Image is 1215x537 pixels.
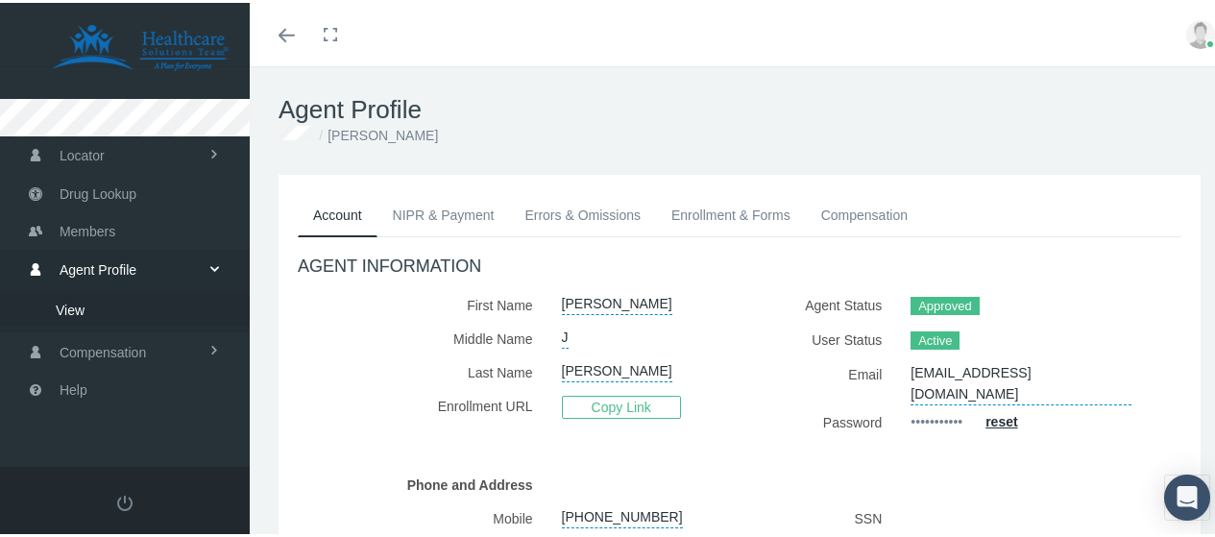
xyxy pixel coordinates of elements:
a: ••••••••••• [911,403,962,436]
span: Approved [911,294,979,313]
img: user-placeholder.jpg [1186,17,1215,46]
label: Enrollment URL [298,386,547,422]
a: Account [298,191,377,234]
h1: Agent Profile [279,92,1201,122]
label: User Status [754,320,896,354]
a: J [562,319,569,346]
span: Active [911,329,960,348]
label: Last Name [298,353,547,386]
span: Help [60,369,87,405]
h4: AGENT INFORMATION [298,254,1181,275]
a: NIPR & Payment [377,191,510,233]
span: View [56,291,85,324]
a: Errors & Omissions [509,191,656,233]
span: Agent Profile [60,249,136,285]
label: SSN [754,499,896,532]
a: [PERSON_NAME] [562,285,672,312]
a: [EMAIL_ADDRESS][DOMAIN_NAME] [911,354,1131,403]
label: Email [754,354,896,403]
div: Open Intercom Messenger [1164,472,1210,518]
a: [PERSON_NAME] [562,353,672,379]
img: HEALTHCARE SOLUTIONS TEAM, LLC [25,21,255,69]
a: Compensation [806,191,923,233]
label: Agent Status [754,285,896,320]
label: Middle Name [298,319,547,353]
span: Locator [60,134,105,171]
label: Mobile [298,499,547,532]
span: Members [60,210,115,247]
label: Password [754,403,896,436]
a: reset [985,411,1017,427]
a: [PHONE_NUMBER] [562,499,683,525]
a: Copy Link [562,396,681,411]
span: Compensation [60,331,146,368]
label: First Name [298,285,547,319]
a: Enrollment & Forms [656,191,806,233]
span: Copy Link [562,393,681,416]
span: Drug Lookup [60,173,136,209]
label: Phone and Address [298,465,547,499]
li: [PERSON_NAME] [314,122,438,143]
